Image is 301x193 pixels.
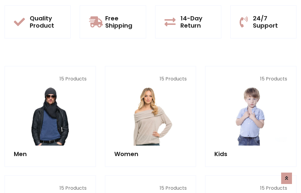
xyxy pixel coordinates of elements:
p: 15 Products [114,75,187,83]
h5: Kids [214,150,287,158]
h5: Quality Product [30,15,61,29]
p: 15 Products [214,75,287,83]
h5: Men [14,150,87,158]
h5: 24/7 Support [253,15,287,29]
h5: 14-Day Return [180,15,212,29]
p: 15 Products [114,185,187,192]
p: 15 Products [14,185,87,192]
p: 15 Products [14,75,87,83]
h5: Free Shipping [105,15,137,29]
p: 15 Products [214,185,287,192]
h5: Women [114,150,187,158]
